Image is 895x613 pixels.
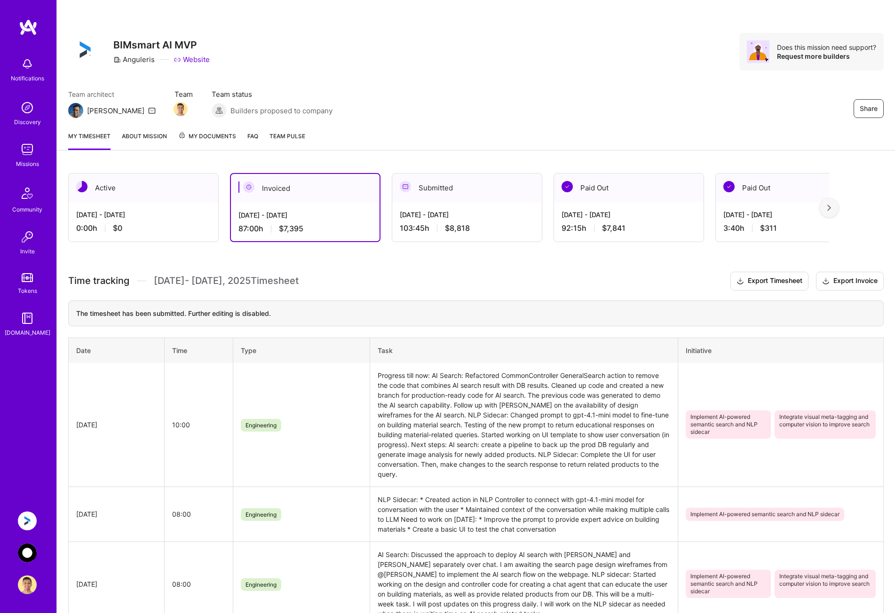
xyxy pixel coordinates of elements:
[816,272,884,291] button: Export Invoice
[370,363,678,487] td: Progress till now: AI Search: Refactored CommonController GeneralSearch action to remove the code...
[11,73,44,83] div: Notifications
[148,107,156,114] i: icon Mail
[602,223,626,233] span: $7,841
[68,33,102,67] img: Company Logo
[716,173,865,202] div: Paid Out
[827,204,831,211] img: right
[269,133,305,140] span: Team Pulse
[562,223,696,233] div: 92:15 h
[760,223,777,233] span: $311
[16,575,39,594] a: User Avatar
[400,210,534,220] div: [DATE] - [DATE]
[854,99,884,118] button: Share
[18,543,37,562] img: AnyTeam: Team for AI-Powered Sales Platform
[686,508,844,521] span: Implement AI-powered semantic search and NLP sidecar
[76,509,157,519] div: [DATE]
[822,276,830,286] i: icon Download
[14,117,41,127] div: Discovery
[12,204,42,214] div: Community
[76,210,211,220] div: [DATE] - [DATE]
[18,286,37,296] div: Tokens
[238,210,372,220] div: [DATE] - [DATE]
[233,338,370,363] th: Type
[400,181,411,192] img: Submitted
[562,210,696,220] div: [DATE] - [DATE]
[445,223,470,233] span: $8,818
[747,40,769,63] img: Avatar
[18,140,37,159] img: teamwork
[212,103,227,118] img: Builders proposed to company
[730,272,808,291] button: Export Timesheet
[20,246,35,256] div: Invite
[241,419,281,432] span: Engineering
[87,106,144,116] div: [PERSON_NAME]
[164,338,233,363] th: Time
[18,575,37,594] img: User Avatar
[113,223,122,233] span: $0
[22,273,33,282] img: tokens
[247,131,258,150] a: FAQ
[113,55,155,64] div: Anguleris
[16,511,39,530] a: Anguleris: BIMsmart AI MVP
[678,338,884,363] th: Initiative
[562,181,573,192] img: Paid Out
[241,578,281,591] span: Engineering
[212,89,333,99] span: Team status
[68,300,884,326] div: The timesheet has been submitted. Further editing is disabled.
[18,309,37,328] img: guide book
[400,223,534,233] div: 103:45 h
[178,131,236,150] a: My Documents
[777,52,876,61] div: Request more builders
[5,328,50,338] div: [DOMAIN_NAME]
[164,363,233,487] td: 10:00
[76,181,87,192] img: Active
[860,104,878,113] span: Share
[113,39,210,51] h3: BIMsmart AI MVP
[76,223,211,233] div: 0:00 h
[238,224,372,234] div: 87:00 h
[686,570,771,598] span: Implement AI-powered semantic search and NLP sidecar
[279,224,303,234] span: $7,395
[68,131,111,150] a: My timesheet
[231,174,380,203] div: Invoiced
[241,508,281,521] span: Engineering
[76,579,157,589] div: [DATE]
[174,55,210,64] a: Website
[174,101,187,117] a: Team Member Avatar
[164,487,233,542] td: 08:00
[178,131,236,141] span: My Documents
[737,276,744,286] i: icon Download
[68,275,129,287] span: Time tracking
[16,182,39,204] img: Community
[19,19,38,36] img: logo
[370,338,678,363] th: Task
[243,181,254,193] img: Invoiced
[18,98,37,117] img: discovery
[723,181,735,192] img: Paid Out
[76,420,157,430] div: [DATE]
[18,511,37,530] img: Anguleris: BIMsmart AI MVP
[113,56,121,63] i: icon CompanyGray
[68,103,83,118] img: Team Architect
[230,106,333,116] span: Builders proposed to company
[370,487,678,542] td: NLP Sidecar: * Created action in NLP Controller to connect with gpt-4.1-mini model for conversati...
[18,228,37,246] img: Invite
[392,173,542,202] div: Submitted
[686,410,771,439] span: Implement AI-powered semantic search and NLP sidecar
[69,173,218,202] div: Active
[16,159,39,169] div: Missions
[122,131,167,150] a: About Mission
[775,410,876,439] span: Integrate visual meta-tagging and computer vision to improve search
[69,338,165,363] th: Date
[554,173,704,202] div: Paid Out
[68,89,156,99] span: Team architect
[723,223,858,233] div: 3:40 h
[723,210,858,220] div: [DATE] - [DATE]
[269,131,305,150] a: Team Pulse
[174,102,188,116] img: Team Member Avatar
[777,43,876,52] div: Does this mission need support?
[16,543,39,562] a: AnyTeam: Team for AI-Powered Sales Platform
[18,55,37,73] img: bell
[775,570,876,598] span: Integrate visual meta-tagging and computer vision to improve search
[174,89,193,99] span: Team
